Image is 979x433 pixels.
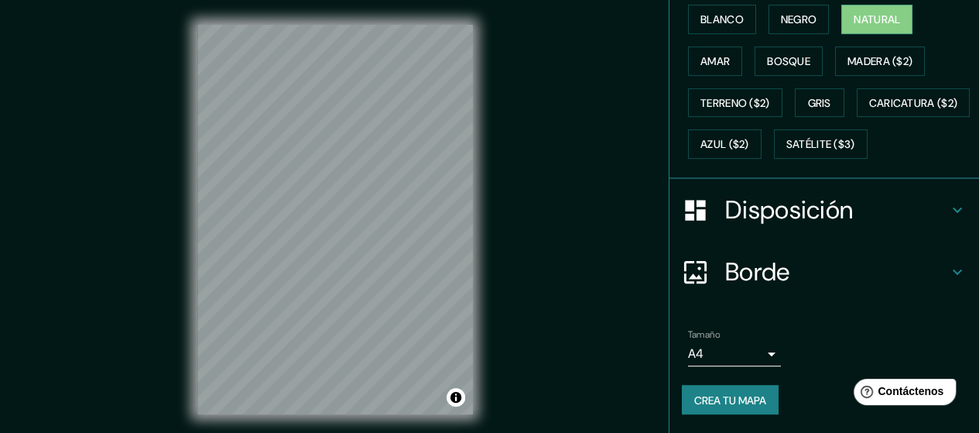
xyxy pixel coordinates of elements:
canvas: Mapa [197,25,473,414]
font: A4 [688,345,703,362]
div: Borde [669,241,979,303]
button: Amar [688,46,742,76]
font: Crea tu mapa [694,393,766,407]
font: Amar [700,54,730,68]
font: Blanco [700,12,744,26]
font: Azul ($2) [700,138,749,152]
font: Borde [725,256,790,288]
div: Disposición [669,179,979,241]
button: Natural [841,5,912,34]
button: Activar o desactivar atribución [447,388,465,407]
iframe: Lanzador de widgets de ayuda [841,373,962,416]
font: Caricatura ($2) [869,96,958,110]
button: Crea tu mapa [682,385,779,414]
font: Negro [781,12,817,26]
button: Bosque [755,46,823,76]
font: Bosque [767,54,810,68]
div: A4 [688,342,781,366]
button: Satélite ($3) [774,129,868,159]
button: Gris [795,88,844,118]
font: Natural [854,12,900,26]
font: Gris [808,96,831,110]
button: Negro [768,5,830,34]
font: Terreno ($2) [700,96,770,110]
font: Satélite ($3) [786,138,855,152]
button: Blanco [688,5,756,34]
button: Madera ($2) [835,46,925,76]
button: Azul ($2) [688,129,762,159]
font: Tamaño [688,328,720,341]
font: Madera ($2) [847,54,912,68]
font: Disposición [725,194,853,226]
button: Terreno ($2) [688,88,782,118]
button: Caricatura ($2) [857,88,970,118]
